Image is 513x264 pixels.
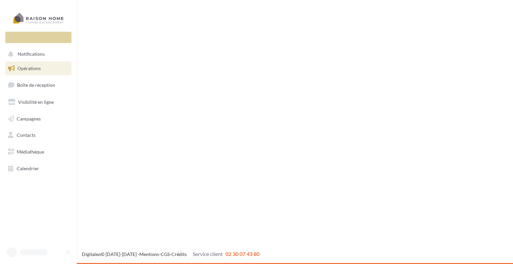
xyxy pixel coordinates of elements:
[161,251,170,257] a: CGS
[17,82,55,88] span: Boîte de réception
[17,65,41,71] span: Opérations
[4,162,73,176] a: Calendrier
[171,251,187,257] a: Crédits
[4,145,73,159] a: Médiathèque
[4,61,73,75] a: Opérations
[82,251,101,257] a: Digitaleo
[193,251,223,257] span: Service client
[5,32,71,43] div: Nouvelle campagne
[82,251,260,257] span: © [DATE]-[DATE] - - -
[4,95,73,109] a: Visibilité en ligne
[139,251,159,257] a: Mentions
[4,78,73,92] a: Boîte de réception
[17,149,44,155] span: Médiathèque
[17,132,35,138] span: Contacts
[18,51,45,57] span: Notifications
[18,99,54,105] span: Visibilité en ligne
[225,251,260,257] span: 02 30 07 43 80
[17,166,39,171] span: Calendrier
[17,115,41,121] span: Campagnes
[4,112,73,126] a: Campagnes
[4,128,73,142] a: Contacts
